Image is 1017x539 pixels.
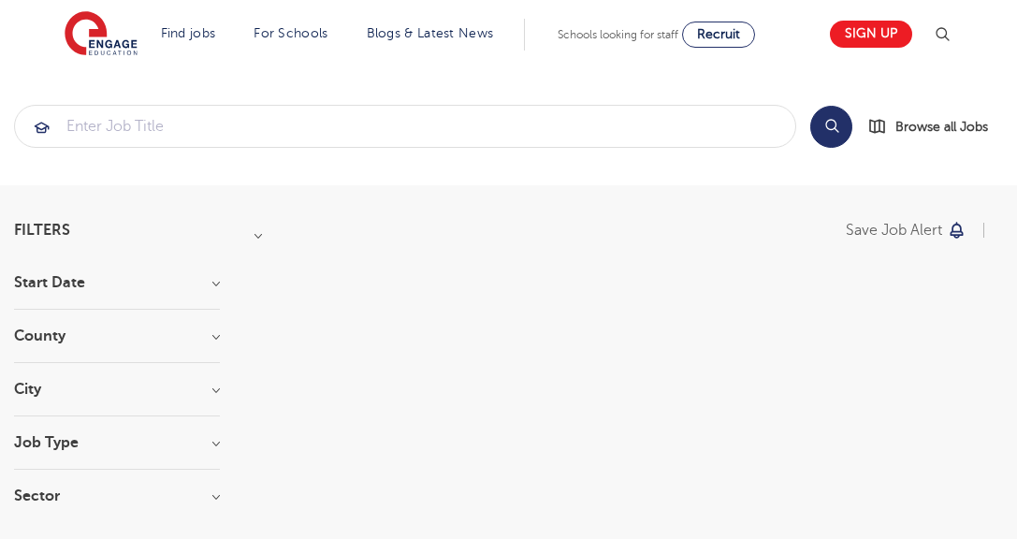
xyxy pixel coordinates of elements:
[14,382,220,397] h3: City
[15,106,795,147] input: Submit
[810,106,852,148] button: Search
[846,223,942,238] p: Save job alert
[367,26,494,40] a: Blogs & Latest News
[14,275,220,290] h3: Start Date
[65,11,138,58] img: Engage Education
[895,116,988,138] span: Browse all Jobs
[161,26,216,40] a: Find jobs
[254,26,327,40] a: For Schools
[14,488,220,503] h3: Sector
[14,328,220,343] h3: County
[697,27,740,41] span: Recruit
[867,116,1003,138] a: Browse all Jobs
[558,28,678,41] span: Schools looking for staff
[14,223,70,238] span: Filters
[14,105,796,148] div: Submit
[830,21,912,48] a: Sign up
[682,22,755,48] a: Recruit
[846,223,966,238] button: Save job alert
[14,435,220,450] h3: Job Type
